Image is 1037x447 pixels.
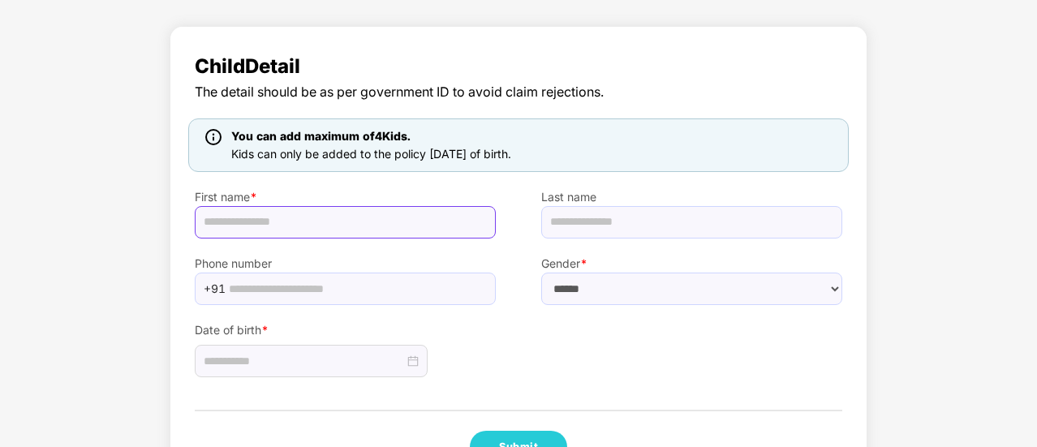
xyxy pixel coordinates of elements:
label: Last name [541,188,842,206]
span: The detail should be as per government ID to avoid claim rejections. [195,82,842,102]
span: Child Detail [195,51,842,82]
span: You can add maximum of 4 Kids. [231,129,411,143]
label: First name [195,188,496,206]
img: icon [205,129,222,145]
span: Kids can only be added to the policy [DATE] of birth. [231,147,511,161]
label: Gender [541,255,842,273]
label: Date of birth [195,321,496,339]
label: Phone number [195,255,496,273]
span: +91 [204,277,226,301]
